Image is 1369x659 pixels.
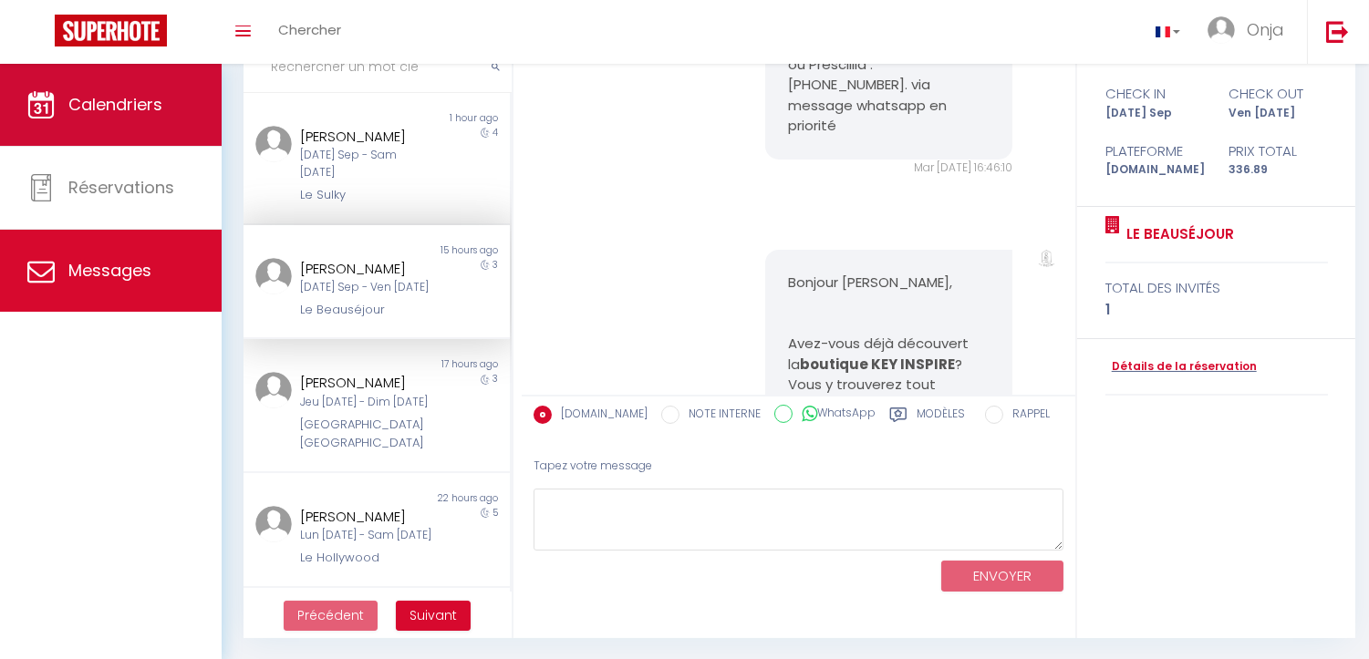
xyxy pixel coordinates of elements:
[534,444,1063,489] div: Tapez votre message
[410,606,457,624] span: Suivant
[793,405,876,425] label: WhatsApp
[300,126,431,148] div: [PERSON_NAME]
[55,15,167,46] img: Super Booking
[297,606,364,624] span: Précédent
[68,176,174,199] span: Réservations
[493,258,498,272] span: 3
[1094,83,1217,105] div: check in
[493,506,498,520] span: 5
[1105,358,1257,376] a: Détails de la réservation
[68,259,151,282] span: Messages
[255,126,292,162] img: ...
[68,93,162,116] span: Calendriers
[765,160,1012,177] div: Mar [DATE] 16:46:10
[917,406,965,428] label: Modèles
[300,549,431,567] div: Le Hollywood
[1094,161,1217,179] div: [DOMAIN_NAME]
[1217,140,1340,162] div: Prix total
[300,506,431,528] div: [PERSON_NAME]
[396,601,471,632] button: Next
[1326,20,1349,43] img: logout
[679,406,761,426] label: NOTE INTERNE
[552,406,648,426] label: [DOMAIN_NAME]
[278,20,341,39] span: Chercher
[300,527,431,544] div: Lun [DATE] - Sam [DATE]
[1036,250,1057,266] img: ...
[300,258,431,280] div: [PERSON_NAME]
[300,372,431,394] div: [PERSON_NAME]
[255,258,292,294] img: ...
[255,506,292,542] img: ...
[788,334,990,519] p: Avez-vous déjà découvert la ? Vous y trouverez tout pour selon vos envies : options bien-être, se...
[1105,299,1328,321] div: 1
[788,55,990,137] p: ou Prescillia : [PHONE_NUMBER]. via message whatsapp en priorité
[300,186,431,204] div: Le Sulky
[1217,105,1340,122] div: Ven [DATE]
[1208,16,1235,44] img: ...
[788,273,990,293] p: Bonjour [PERSON_NAME],
[377,111,510,126] div: 1 hour ago
[1003,406,1050,426] label: RAPPEL
[1217,161,1340,179] div: 336.89
[255,372,292,408] img: ...
[941,561,1063,592] button: ENVOYER
[300,147,431,181] div: [DATE] Sep - Sam [DATE]
[1094,140,1217,162] div: Plateforme
[300,301,431,319] div: Le Beauséjour
[377,491,510,506] div: 22 hours ago
[377,357,510,372] div: 17 hours ago
[1094,105,1217,122] div: [DATE] Sep
[377,243,510,258] div: 15 hours ago
[1105,277,1328,299] div: total des invités
[493,372,498,386] span: 3
[300,279,431,296] div: [DATE] Sep - Ven [DATE]
[284,601,378,632] button: Previous
[1217,83,1340,105] div: check out
[244,42,512,93] input: Rechercher un mot clé
[1247,18,1284,41] span: Onja
[800,355,955,374] strong: boutique KEY INSPIRE
[1120,223,1234,245] a: Le Beauséjour
[300,416,431,453] div: [GEOGRAPHIC_DATA] [GEOGRAPHIC_DATA]
[300,394,431,411] div: Jeu [DATE] - Dim [DATE]
[493,126,498,139] span: 4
